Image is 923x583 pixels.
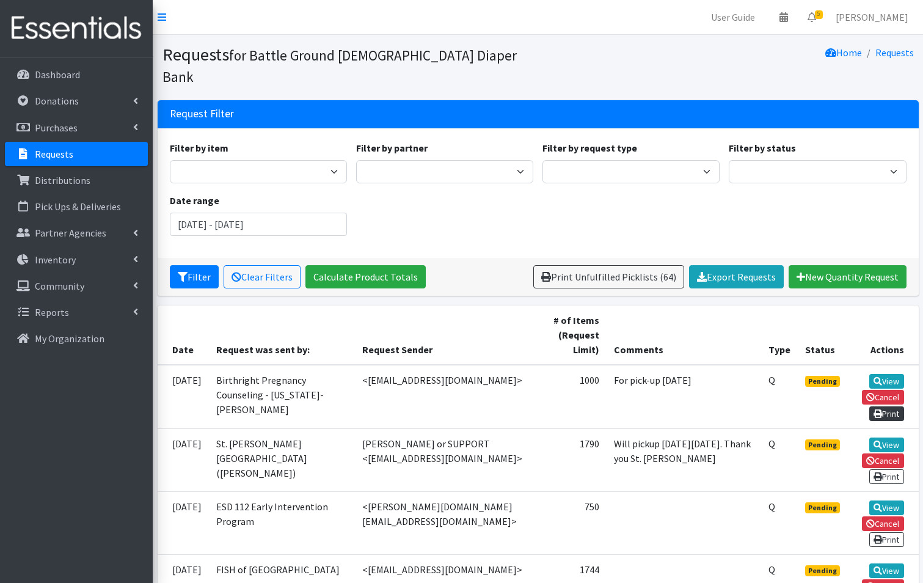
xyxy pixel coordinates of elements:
[805,376,840,387] span: Pending
[158,491,209,554] td: [DATE]
[170,265,219,288] button: Filter
[869,469,904,484] a: Print
[825,46,862,59] a: Home
[355,491,537,554] td: <[PERSON_NAME][DOMAIN_NAME][EMAIL_ADDRESS][DOMAIN_NAME]>
[170,108,234,120] h3: Request Filter
[209,428,355,491] td: St. [PERSON_NAME][GEOGRAPHIC_DATA] ([PERSON_NAME])
[35,68,80,81] p: Dashboard
[537,306,607,365] th: # of Items (Request Limit)
[537,365,607,428] td: 1000
[35,174,90,186] p: Distributions
[305,265,426,288] a: Calculate Product Totals
[768,438,775,450] abbr: Quantity
[162,44,534,86] h1: Requests
[542,141,637,155] label: Filter by request type
[35,280,84,292] p: Community
[355,306,537,365] th: Request Sender
[869,406,904,421] a: Print
[875,46,914,59] a: Requests
[826,5,918,29] a: [PERSON_NAME]
[5,168,148,193] a: Distributions
[35,148,73,160] p: Requests
[5,248,148,272] a: Inventory
[355,428,537,491] td: [PERSON_NAME] or SUPPORT <[EMAIL_ADDRESS][DOMAIN_NAME]>
[862,516,904,531] a: Cancel
[356,141,428,155] label: Filter by partner
[158,365,209,428] td: [DATE]
[162,46,517,86] small: for Battle Ground [DEMOGRAPHIC_DATA] Diaper Bank
[209,306,355,365] th: Request was sent by:
[869,563,904,578] a: View
[5,62,148,87] a: Dashboard
[170,193,219,208] label: Date range
[5,300,148,324] a: Reports
[5,142,148,166] a: Requests
[209,365,355,428] td: Birthright Pregnancy Counseling - [US_STATE]-[PERSON_NAME]
[170,213,347,236] input: January 1, 2011 - December 31, 2011
[768,374,775,386] abbr: Quantity
[805,565,840,576] span: Pending
[607,428,761,491] td: Will pickup [DATE][DATE]. Thank you St. [PERSON_NAME]
[869,374,904,389] a: View
[607,306,761,365] th: Comments
[789,265,907,288] a: New Quantity Request
[5,8,148,49] img: HumanEssentials
[869,438,904,452] a: View
[768,563,775,576] abbr: Quantity
[689,265,784,288] a: Export Requests
[35,227,106,239] p: Partner Agencies
[35,306,69,318] p: Reports
[533,265,684,288] a: Print Unfulfilled Picklists (64)
[537,428,607,491] td: 1790
[862,390,904,405] a: Cancel
[224,265,301,288] a: Clear Filters
[5,221,148,245] a: Partner Agencies
[5,116,148,140] a: Purchases
[537,491,607,554] td: 750
[170,141,228,155] label: Filter by item
[798,5,826,29] a: 5
[5,274,148,298] a: Community
[158,306,209,365] th: Date
[815,10,823,19] span: 5
[862,453,904,468] a: Cancel
[607,365,761,428] td: For pick-up [DATE]
[5,194,148,219] a: Pick Ups & Deliveries
[761,306,798,365] th: Type
[5,89,148,113] a: Donations
[869,501,904,515] a: View
[35,254,76,266] p: Inventory
[847,306,918,365] th: Actions
[35,332,104,345] p: My Organization
[355,365,537,428] td: <[EMAIL_ADDRESS][DOMAIN_NAME]>
[805,439,840,450] span: Pending
[35,200,121,213] p: Pick Ups & Deliveries
[798,306,847,365] th: Status
[209,491,355,554] td: ESD 112 Early Intervention Program
[805,502,840,513] span: Pending
[729,141,796,155] label: Filter by status
[701,5,765,29] a: User Guide
[158,428,209,491] td: [DATE]
[5,326,148,351] a: My Organization
[35,122,78,134] p: Purchases
[869,532,904,547] a: Print
[35,95,79,107] p: Donations
[768,501,775,513] abbr: Quantity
